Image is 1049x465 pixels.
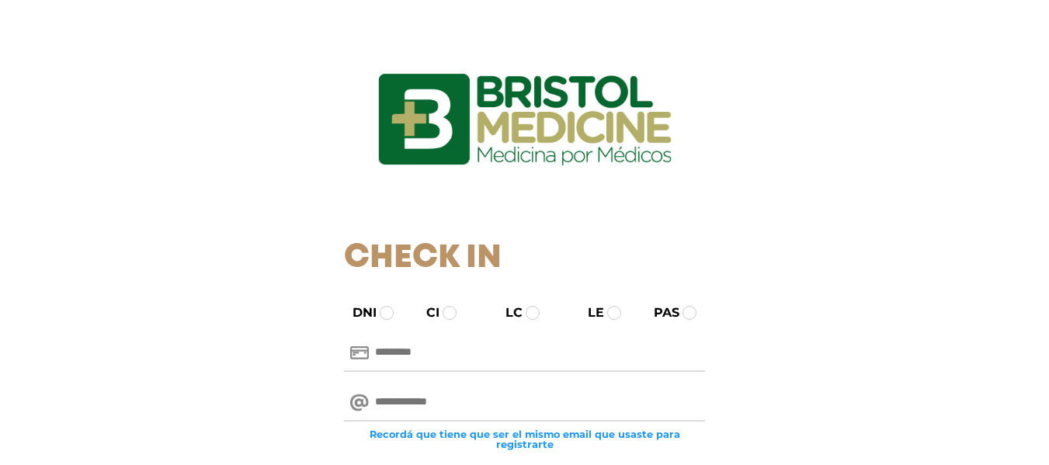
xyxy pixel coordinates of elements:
[344,239,705,278] h1: Check In
[412,304,439,322] label: CI
[315,19,735,220] img: logo_ingresarbristol.jpg
[640,304,679,322] label: PAS
[339,304,377,322] label: DNI
[344,429,705,449] small: Recordá que tiene que ser el mismo email que usaste para registrarte
[574,304,604,322] label: LE
[492,304,523,322] label: LC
